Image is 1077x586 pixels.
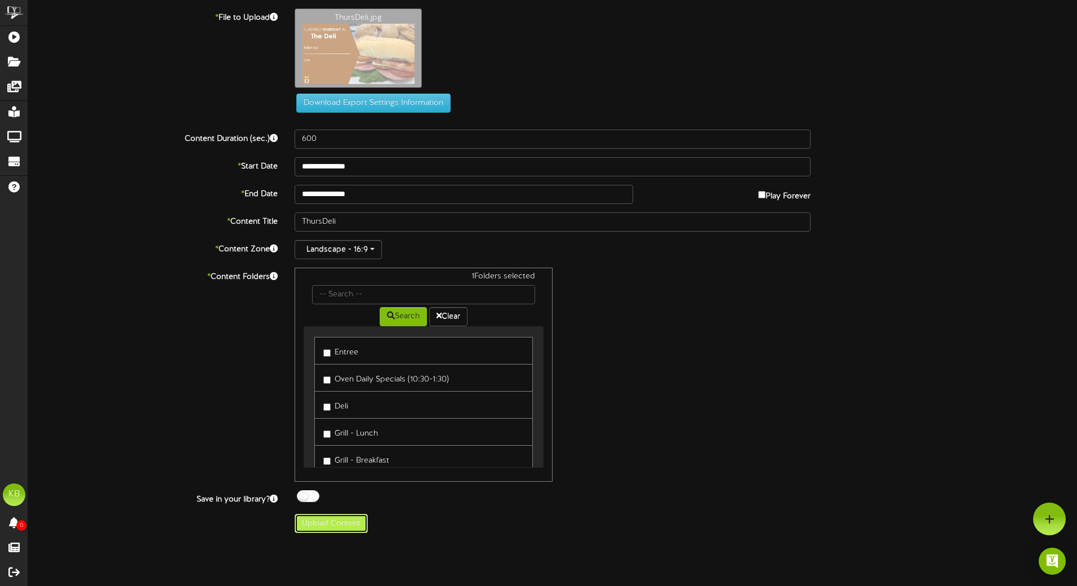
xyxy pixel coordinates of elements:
input: Grill - Breakfast [323,458,331,465]
label: Content Folders [20,268,286,283]
label: Content Title [20,212,286,228]
button: Clear [429,307,468,326]
input: Entree [323,349,331,357]
a: Download Export Settings Information [291,99,451,107]
div: KB [3,483,25,506]
label: File to Upload [20,8,286,24]
label: Grill - Breakfast [323,451,389,467]
label: Oven Daily Specials (10:30-1:30) [323,370,449,385]
button: Landscape - 16:9 [295,240,382,259]
label: Play Forever [758,185,811,202]
input: Deli [323,403,331,411]
span: 0 [16,520,26,531]
div: Open Intercom Messenger [1039,548,1066,575]
label: Start Date [20,157,286,172]
label: Grill - Lunch [323,424,378,439]
input: -- Search -- [312,285,535,304]
label: Content Zone [20,240,286,255]
button: Upload Content [295,514,368,533]
input: Grill - Lunch [323,430,331,438]
input: Title of this Content [295,212,811,232]
div: 1 Folders selected [304,271,544,285]
button: Search [380,307,427,326]
button: Download Export Settings Information [296,94,451,113]
label: End Date [20,185,286,200]
input: Play Forever [758,191,766,198]
label: Deli [323,397,348,412]
label: Content Duration (sec.) [20,130,286,145]
label: Entree [323,343,358,358]
input: Oven Daily Specials (10:30-1:30) [323,376,331,384]
label: Save in your library? [20,490,286,505]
